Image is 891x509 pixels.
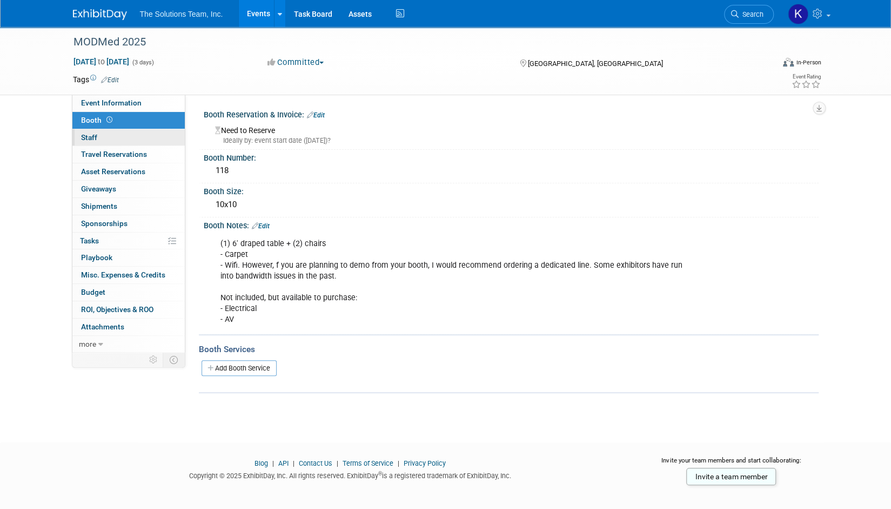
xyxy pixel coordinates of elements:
div: Ideally by: event start date ([DATE])? [215,136,810,146]
span: more [79,340,96,348]
div: 118 [212,162,810,179]
a: Attachments [72,319,185,335]
div: MODMed 2025 [70,32,758,52]
a: Add Booth Service [202,360,277,376]
span: Shipments [81,202,117,210]
span: [GEOGRAPHIC_DATA], [GEOGRAPHIC_DATA] [528,60,663,68]
span: Sponsorships [81,219,128,228]
a: Giveaways [72,181,185,197]
a: Privacy Policy [404,459,446,467]
div: Invite your team members and start collaborating: [644,456,819,472]
span: (3 days) [131,59,154,66]
td: Toggle Event Tabs [163,353,185,367]
a: Edit [307,111,325,119]
img: Kaelon Harris [788,4,808,24]
a: more [72,336,185,353]
span: Budget [81,288,105,296]
a: Misc. Expenses & Credits [72,267,185,283]
a: Booth [72,112,185,129]
a: Terms of Service [343,459,393,467]
a: Travel Reservations [72,146,185,163]
div: Booth Reservation & Invoice: [204,107,819,121]
span: [DATE] [DATE] [73,57,130,67]
a: Edit [252,222,270,230]
a: Search [724,5,774,24]
span: Misc. Expenses & Credits [81,270,165,279]
div: Booth Services [199,343,819,355]
div: Booth Size: [204,183,819,197]
a: Event Information [72,95,185,111]
span: Attachments [81,322,124,331]
div: Copyright © 2025 ExhibitDay, Inc. All rights reserved. ExhibitDay is a registered trademark of Ex... [73,468,628,481]
div: Event Format [710,56,821,72]
span: | [334,459,341,467]
span: Staff [81,133,97,142]
span: Booth not reserved yet [104,116,115,124]
span: ROI, Objectives & ROO [81,305,153,314]
img: ExhibitDay [73,9,127,20]
sup: ® [378,471,382,477]
span: The Solutions Team, Inc. [140,10,223,18]
span: Travel Reservations [81,150,147,158]
div: 10x10 [212,196,810,213]
a: ROI, Objectives & ROO [72,301,185,318]
a: Staff [72,129,185,146]
button: Committed [264,57,328,68]
div: In-Person [795,58,821,67]
div: Need to Reserve [212,122,810,146]
span: Search [739,10,763,18]
img: Format-Inperson.png [783,58,794,67]
span: Asset Reservations [81,167,145,176]
div: Booth Number: [204,150,819,163]
span: to [96,57,106,66]
td: Personalize Event Tab Strip [144,353,163,367]
a: Playbook [72,249,185,266]
a: Edit [101,76,119,84]
span: Tasks [80,236,99,245]
div: (1) 6' draped table + (2) chairs - Carpet - Wifi. However, f you are planning to demo from your b... [213,233,700,331]
span: | [290,459,297,467]
a: Budget [72,284,185,301]
a: Asset Reservations [72,163,185,180]
div: Booth Notes: [204,217,819,232]
a: Tasks [72,233,185,249]
a: Invite a team member [686,468,776,485]
a: Blog [254,459,268,467]
span: Booth [81,116,115,124]
div: Event Rating [791,74,820,80]
span: Event Information [81,98,142,107]
a: Sponsorships [72,215,185,232]
a: API [278,459,289,467]
td: Tags [73,74,119,85]
span: Playbook [81,253,112,262]
span: Giveaways [81,184,116,193]
a: Contact Us [299,459,332,467]
span: | [270,459,277,467]
span: | [395,459,402,467]
a: Shipments [72,198,185,215]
